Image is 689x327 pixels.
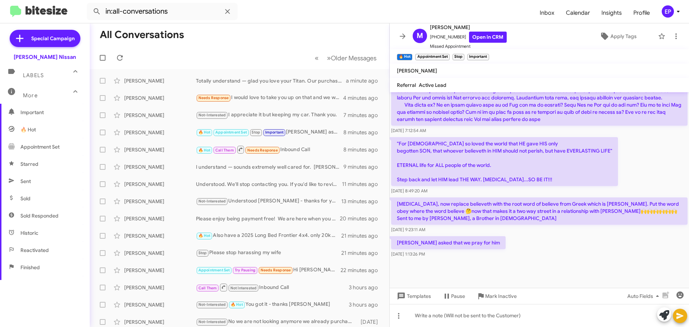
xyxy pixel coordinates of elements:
[534,3,560,23] a: Inbox
[346,77,384,84] div: a minute ago
[315,53,319,62] span: «
[627,290,662,303] span: Auto Fields
[20,126,36,133] span: 🔥 Hot
[124,267,196,274] div: [PERSON_NAME]
[124,232,196,239] div: [PERSON_NAME]
[20,160,38,168] span: Starred
[23,72,44,79] span: Labels
[261,268,291,272] span: Needs Response
[196,197,341,205] div: Understood [PERSON_NAME] - thanks for your reply
[391,188,427,193] span: [DATE] 8:49:20 AM
[391,236,506,249] p: [PERSON_NAME] asked that we pray for him
[124,94,196,102] div: [PERSON_NAME]
[196,318,357,326] div: No we are not looking anymore we already purchased a vehicle
[198,319,226,324] span: Not-Interested
[656,5,681,18] button: EP
[198,251,207,255] span: Stop
[124,146,196,153] div: [PERSON_NAME]
[469,32,507,43] a: Open in CRM
[397,54,412,60] small: 🔥 Hot
[20,195,31,202] span: Sold
[342,181,384,188] div: 11 minutes ago
[20,229,38,237] span: Historic
[662,5,674,18] div: EP
[20,264,40,271] span: Finished
[124,198,196,205] div: [PERSON_NAME]
[198,286,217,290] span: Call Them
[20,143,60,150] span: Appointment Set
[311,51,381,65] nav: Page navigation example
[198,148,211,153] span: 🔥 Hot
[390,290,437,303] button: Templates
[430,32,507,43] span: [PHONE_NUMBER]
[310,51,323,65] button: Previous
[215,130,247,135] span: Appointment Set
[397,82,416,88] span: Referral
[628,3,656,23] a: Profile
[327,53,331,62] span: »
[343,146,384,153] div: 8 minutes ago
[437,290,471,303] button: Pause
[453,54,464,60] small: Stop
[451,290,465,303] span: Pause
[341,249,384,257] div: 21 minutes ago
[196,249,341,257] div: Please stop harassing my wife
[196,232,341,240] div: Also have a 2025 Long Bed Frontier 4x4. only 20k miles, 1 owner for $35k
[341,232,384,239] div: 21 minutes ago
[215,148,234,153] span: Call Them
[560,3,596,23] a: Calendar
[485,290,517,303] span: Mark Inactive
[430,23,507,32] span: [PERSON_NAME]
[343,112,384,119] div: 7 minutes ago
[14,53,76,61] div: [PERSON_NAME] Nissan
[124,181,196,188] div: [PERSON_NAME]
[198,199,226,204] span: Not-Interested
[20,212,58,219] span: Sold Responded
[124,318,196,326] div: [PERSON_NAME]
[124,301,196,308] div: [PERSON_NAME]
[467,54,489,60] small: Important
[20,178,31,185] span: Sent
[196,128,343,136] div: [PERSON_NAME] asked that we pray for him
[395,290,431,303] span: Templates
[196,266,341,274] div: Hi [PERSON_NAME], as explained to [PERSON_NAME], the [PERSON_NAME] [DEMOGRAPHIC_DATA] that was he...
[252,130,260,135] span: Stop
[196,94,343,102] div: I would love to take you up on that and we would like to trade in both vehicles but right now we ...
[196,163,343,170] div: I understand — sounds extremely well cared for. [PERSON_NAME]'s are harder to come by in great co...
[231,302,243,307] span: 🔥 Hot
[198,113,226,117] span: Not-Interested
[124,112,196,119] div: [PERSON_NAME]
[198,302,226,307] span: Not-Interested
[419,82,446,88] span: Active Lead
[610,30,637,43] span: Apply Tags
[341,198,384,205] div: 13 minutes ago
[196,181,342,188] div: Understood. We'll stop contacting you. If you'd like to revisit selling your vehicle later, reply...
[247,148,278,153] span: Needs Response
[349,301,384,308] div: 3 hours ago
[100,29,184,41] h1: All Conversations
[198,233,211,238] span: 🔥 Hot
[10,30,80,47] a: Special Campaign
[20,109,81,116] span: Important
[196,215,341,222] div: Please enjoy being payment free! We are here when you feel the time's right - thank you [PERSON_N...
[596,3,628,23] a: Insights
[124,284,196,291] div: [PERSON_NAME]
[581,30,655,43] button: Apply Tags
[31,35,75,42] span: Special Campaign
[415,54,449,60] small: Appointment Set
[124,77,196,84] div: [PERSON_NAME]
[198,95,229,100] span: Needs Response
[124,249,196,257] div: [PERSON_NAME]
[124,163,196,170] div: [PERSON_NAME]
[230,286,257,290] span: Not Interested
[341,267,384,274] div: 22 minutes ago
[391,227,425,232] span: [DATE] 9:23:11 AM
[196,111,343,119] div: I appreciate it but keeping my car. Thank you.
[323,51,381,65] button: Next
[391,197,688,225] p: [MEDICAL_DATA], now replace believeth with the root word of believe from Greek which is [PERSON_N...
[198,130,211,135] span: 🔥 Hot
